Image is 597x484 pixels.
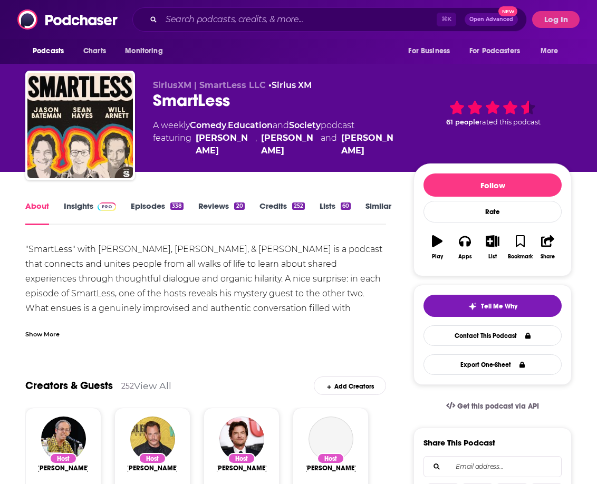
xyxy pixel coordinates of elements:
[314,376,386,395] div: Add Creators
[468,302,477,311] img: tell me why sparkle
[273,120,289,130] span: and
[446,118,479,126] span: 61 people
[533,41,572,61] button: open menu
[469,17,513,22] span: Open Advanced
[215,464,268,472] span: [PERSON_NAME]
[234,202,244,210] div: 20
[130,417,175,461] img: Will Arnett
[423,438,495,448] h3: Share This Podcast
[132,7,527,32] div: Search podcasts, credits, & more...
[25,242,386,390] div: "SmartLess" with [PERSON_NAME], [PERSON_NAME], & [PERSON_NAME] is a podcast that connects and uni...
[126,464,179,472] a: Will Arnett
[451,228,478,266] button: Apps
[423,201,562,222] div: Rate
[37,464,90,472] a: Elliott Kalan
[25,41,78,61] button: open menu
[139,453,166,464] div: Host
[341,132,397,157] a: Will Arnett
[321,132,337,157] span: and
[131,201,184,225] a: Episodes338
[153,132,397,157] span: featuring
[219,417,264,461] img: Jason Bateman
[423,325,562,346] a: Contact This Podcast
[134,380,171,391] a: View All
[64,201,116,225] a: InsightsPodchaser Pro
[423,228,451,266] button: Play
[309,417,353,461] a: Sean Hayes
[304,464,357,472] a: Sean Hayes
[292,202,305,210] div: 252
[320,201,351,225] a: Lists60
[488,254,497,260] div: List
[498,6,517,16] span: New
[153,119,397,157] div: A weekly podcast
[83,44,106,59] span: Charts
[37,464,90,472] span: [PERSON_NAME]
[196,132,251,157] a: Sean Hayes
[27,73,133,178] img: SmartLess
[304,464,357,472] span: [PERSON_NAME]
[365,201,391,225] a: Similar
[506,228,534,266] button: Bookmark
[261,132,316,157] a: Jason Bateman
[215,464,268,472] a: Jason Bateman
[479,118,541,126] span: rated this podcast
[198,201,244,225] a: Reviews20
[432,254,443,260] div: Play
[317,453,344,464] div: Host
[255,132,257,157] span: ,
[228,120,273,130] a: Education
[98,202,116,211] img: Podchaser Pro
[341,202,351,210] div: 60
[423,173,562,197] button: Follow
[259,201,305,225] a: Credits252
[121,381,134,391] div: 252
[268,80,312,90] span: •
[479,228,506,266] button: List
[76,41,112,61] a: Charts
[438,393,547,419] a: Get this podcast via API
[170,202,184,210] div: 338
[432,457,553,477] input: Email address...
[437,13,456,26] span: ⌘ K
[226,120,228,130] span: ,
[41,417,86,461] img: Elliott Kalan
[153,80,266,90] span: SiriusXM | SmartLess LLC
[481,302,517,311] span: Tell Me Why
[541,44,559,59] span: More
[289,120,321,130] a: Society
[469,44,520,59] span: For Podcasters
[25,201,49,225] a: About
[413,80,572,146] div: 61 peoplerated this podcast
[423,354,562,375] button: Export One-Sheet
[33,44,64,59] span: Podcasts
[423,295,562,317] button: tell me why sparkleTell Me Why
[272,80,312,90] a: Sirius XM
[534,228,562,266] button: Share
[17,9,119,30] img: Podchaser - Follow, Share and Rate Podcasts
[508,254,533,260] div: Bookmark
[228,453,255,464] div: Host
[125,44,162,59] span: Monitoring
[161,11,437,28] input: Search podcasts, credits, & more...
[465,13,518,26] button: Open AdvancedNew
[118,41,176,61] button: open menu
[423,456,562,477] div: Search followers
[541,254,555,260] div: Share
[408,44,450,59] span: For Business
[25,379,113,392] a: Creators & Guests
[463,41,535,61] button: open menu
[50,453,77,464] div: Host
[401,41,463,61] button: open menu
[532,11,580,28] button: Log In
[190,120,226,130] a: Comedy
[457,402,539,411] span: Get this podcast via API
[458,254,472,260] div: Apps
[126,464,179,472] span: [PERSON_NAME]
